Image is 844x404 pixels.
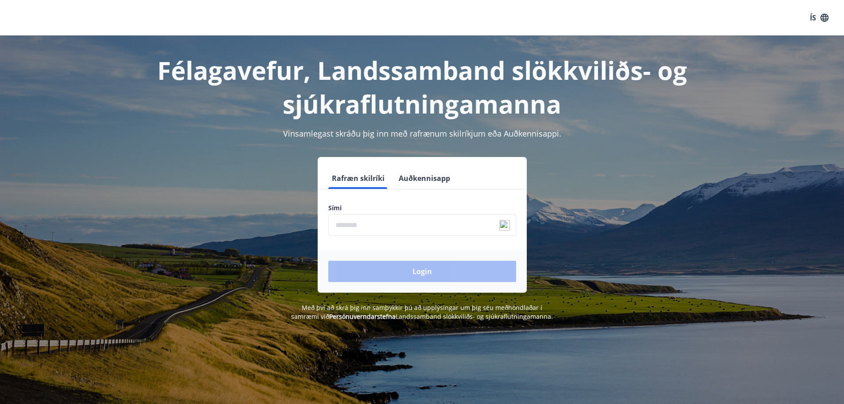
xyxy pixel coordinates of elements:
[395,168,454,189] button: Auðkennisapp
[328,204,516,212] label: Sími
[283,128,561,139] span: Vinsamlegast skráðu þig inn með rafrænum skilríkjum eða Auðkennisappi.
[499,220,510,231] img: npw-badge-icon-locked.svg
[328,168,388,189] button: Rafræn skilríki
[114,53,731,121] h1: Félagavefur, Landssamband slökkviliðs- og sjúkraflutningamanna
[805,10,833,26] button: ÍS
[291,303,553,321] span: Með því að skrá þig inn samþykkir þú að upplýsingar um þig séu meðhöndlaðar í samræmi við Landssa...
[329,312,396,321] a: Persónuverndarstefna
